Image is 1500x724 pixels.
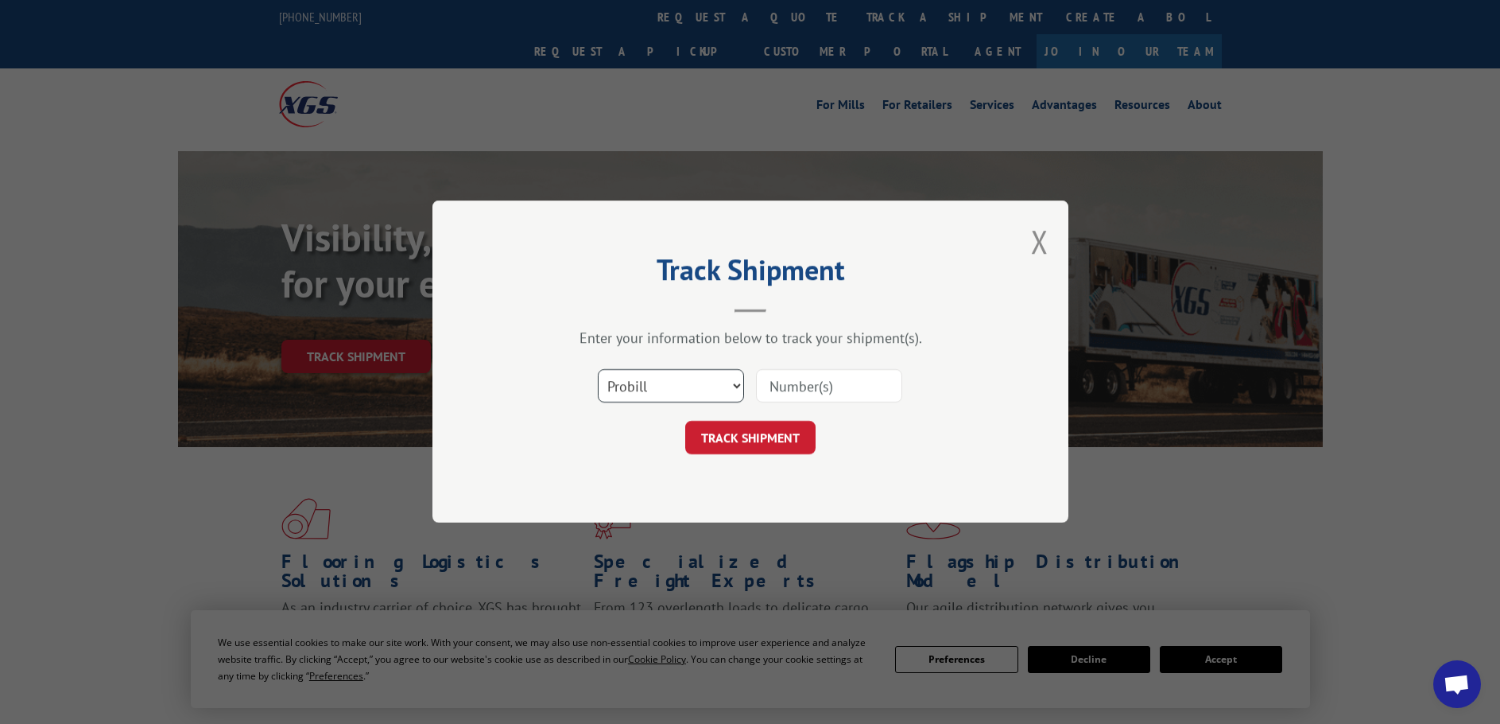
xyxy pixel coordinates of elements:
button: Close modal [1031,220,1048,263]
h2: Track Shipment [512,259,989,289]
div: Enter your information below to track your shipment(s). [512,329,989,348]
button: TRACK SHIPMENT [685,422,816,455]
a: Open chat [1433,660,1481,708]
input: Number(s) [756,370,902,403]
